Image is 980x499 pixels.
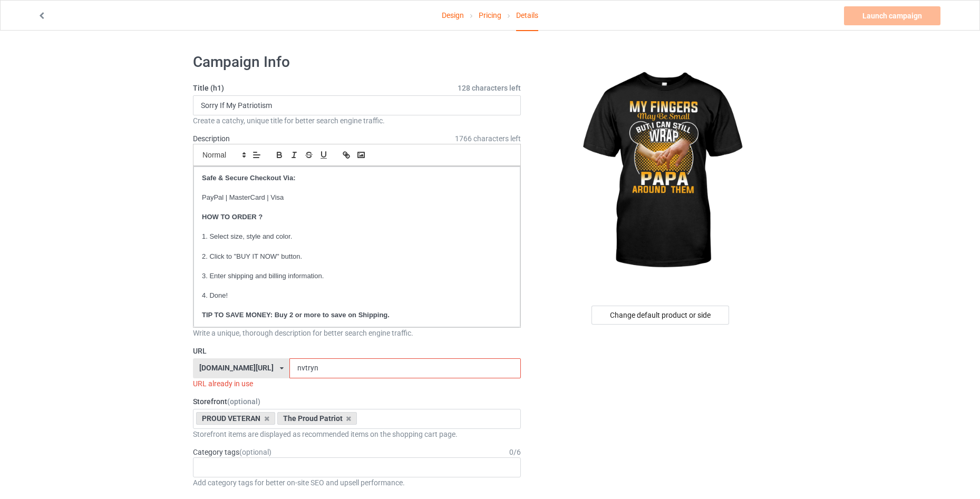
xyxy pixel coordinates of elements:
[516,1,538,31] div: Details
[509,447,521,457] div: 0 / 6
[202,271,512,281] p: 3. Enter shipping and billing information.
[455,133,521,144] span: 1766 characters left
[193,83,521,93] label: Title (h1)
[193,328,521,338] div: Write a unique, thorough description for better search engine traffic.
[196,412,275,425] div: PROUD VETERAN
[193,346,521,356] label: URL
[202,174,296,182] strong: Safe & Secure Checkout Via:
[591,306,729,325] div: Change default product or side
[193,115,521,126] div: Create a catchy, unique title for better search engine traffic.
[193,53,521,72] h1: Campaign Info
[199,364,274,371] div: [DOMAIN_NAME][URL]
[193,429,521,439] div: Storefront items are displayed as recommended items on the shopping cart page.
[202,193,512,203] p: PayPal | MasterCard | Visa
[458,83,521,93] span: 128 characters left
[202,311,390,319] strong: TIP TO SAVE MONEY: Buy 2 or more to save on Shipping.
[227,397,260,406] span: (optional)
[193,477,521,488] div: Add category tags for better on-site SEO and upsell performance.
[277,412,357,425] div: The Proud Patriot
[442,1,464,30] a: Design
[193,378,521,389] div: URL already in use
[193,396,521,407] label: Storefront
[202,252,512,262] p: 2. Click to "BUY IT NOW" button.
[202,213,263,221] strong: HOW TO ORDER ?
[239,448,271,456] span: (optional)
[479,1,501,30] a: Pricing
[193,134,230,143] label: Description
[202,291,512,301] p: 4. Done!
[202,232,512,242] p: 1. Select size, style and color.
[193,447,271,457] label: Category tags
